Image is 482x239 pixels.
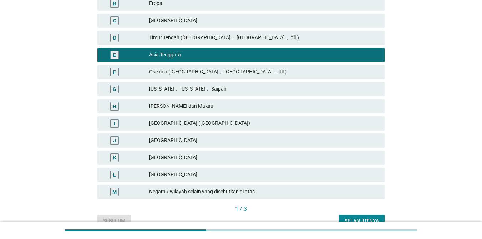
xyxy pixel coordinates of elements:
[113,68,116,76] div: F
[113,154,116,161] div: K
[149,102,379,111] div: [PERSON_NAME] dan Makau
[113,85,116,93] div: G
[339,215,385,228] button: Selanjutnya
[113,51,116,59] div: E
[149,188,379,196] div: Negara / wilayah selain yang disebutkan di atas
[149,68,379,76] div: Oseania ([GEOGRAPHIC_DATA]， [GEOGRAPHIC_DATA]， dll.)
[113,171,116,178] div: L
[345,217,379,225] div: Selanjutnya
[149,153,379,162] div: [GEOGRAPHIC_DATA]
[149,119,379,128] div: [GEOGRAPHIC_DATA] ([GEOGRAPHIC_DATA])
[97,205,385,213] div: 1 / 3
[149,136,379,145] div: [GEOGRAPHIC_DATA]
[149,171,379,179] div: [GEOGRAPHIC_DATA]
[113,102,116,110] div: H
[113,34,116,41] div: D
[149,16,379,25] div: [GEOGRAPHIC_DATA]
[149,34,379,42] div: Timur Tengah ([GEOGRAPHIC_DATA]， [GEOGRAPHIC_DATA]， dll.)
[113,137,116,144] div: J
[112,188,117,195] div: M
[113,17,116,24] div: C
[149,85,379,93] div: [US_STATE]， [US_STATE]， Saipan
[149,51,379,59] div: Asia Tenggara
[114,119,115,127] div: I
